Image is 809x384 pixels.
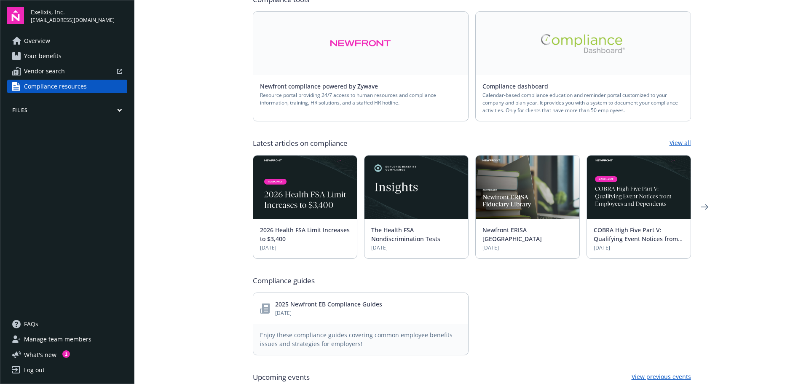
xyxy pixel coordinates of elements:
a: Your benefits [7,49,127,63]
a: Vendor search [7,64,127,78]
a: 2025 Newfront EB Compliance Guides [275,300,382,308]
span: Calendar-based compliance education and reminder portal customized to your company and plan year.... [482,91,684,114]
a: Overview [7,34,127,48]
span: Exelixis, Inc. [31,8,115,16]
span: What ' s new [24,350,56,359]
button: Exelixis, Inc.[EMAIL_ADDRESS][DOMAIN_NAME] [31,7,127,24]
a: 2026 Health FSA Limit Increases to $3,400 [260,226,350,243]
button: What's new1 [7,350,70,359]
a: Compliance resources [7,80,127,93]
a: View all [670,138,691,148]
img: navigator-logo.svg [7,7,24,24]
div: 1 [62,350,70,358]
a: COBRA High Five Part V: Qualifying Event Notices from Employees and Dependents [594,226,678,252]
span: [DATE] [260,244,350,252]
span: [EMAIL_ADDRESS][DOMAIN_NAME] [31,16,115,24]
div: Log out [24,363,45,377]
span: Compliance guides [253,276,315,286]
img: BLOG-Card Image - Compliance - 2026 Health FSA Limit Increases to $3,400.jpg [253,156,357,219]
img: BLOG+Card Image - Compliance - ERISA Library - 09-26-25.jpg [476,156,579,219]
a: Alt [253,12,468,75]
span: Latest articles on compliance [253,138,348,148]
span: [DATE] [482,244,573,252]
span: Compliance resources [24,80,87,93]
span: Your benefits [24,49,62,63]
img: Card Image - EB Compliance Insights.png [364,156,468,219]
a: View previous events [632,372,691,382]
img: Alt [541,34,625,53]
span: Resource portal providing 24/7 access to human resources and compliance information, training, HR... [260,91,461,107]
a: Compliance dashboard [482,82,555,90]
a: The Health FSA Nondiscrimination Tests [371,226,440,243]
button: Files [7,107,127,117]
span: Overview [24,34,50,48]
span: [DATE] [594,244,684,252]
span: Enjoy these compliance guides covering common employee benefits issues and strategies for employers! [260,330,461,348]
a: FAQs [7,317,127,331]
a: Alt [476,12,691,75]
span: Upcoming events [253,372,310,382]
span: [DATE] [275,309,382,317]
span: Manage team members [24,333,91,346]
span: Vendor search [24,64,65,78]
img: Alt [330,34,391,53]
span: FAQs [24,317,38,331]
a: Newfront ERISA [GEOGRAPHIC_DATA] [482,226,542,243]
img: BLOG-Card Image - Compliance - COBRA High Five Pt 5 - 09-11-25.jpg [587,156,691,219]
span: [DATE] [371,244,461,252]
a: Manage team members [7,333,127,346]
a: Newfront compliance powered by Zywave [260,82,385,90]
a: Next [698,200,711,214]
